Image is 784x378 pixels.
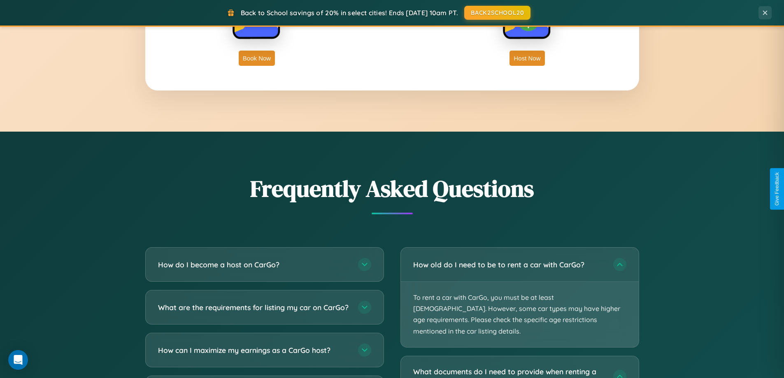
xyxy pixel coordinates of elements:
[158,302,350,313] h3: What are the requirements for listing my car on CarGo?
[774,172,780,206] div: Give Feedback
[241,9,458,17] span: Back to School savings of 20% in select cities! Ends [DATE] 10am PT.
[413,260,605,270] h3: How old do I need to be to rent a car with CarGo?
[509,51,544,66] button: Host Now
[158,345,350,355] h3: How can I maximize my earnings as a CarGo host?
[8,350,28,370] div: Open Intercom Messenger
[464,6,530,20] button: BACK2SCHOOL20
[145,173,639,204] h2: Frequently Asked Questions
[239,51,275,66] button: Book Now
[158,260,350,270] h3: How do I become a host on CarGo?
[401,282,639,347] p: To rent a car with CarGo, you must be at least [DEMOGRAPHIC_DATA]. However, some car types may ha...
